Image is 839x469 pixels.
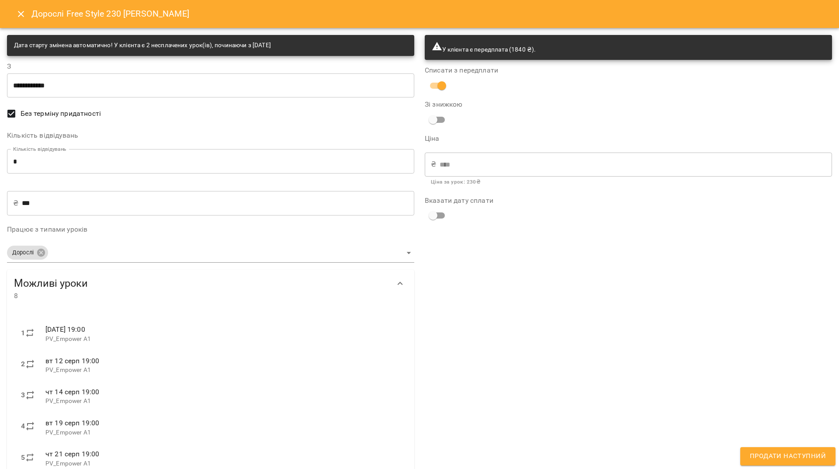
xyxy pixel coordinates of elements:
[21,328,25,338] label: 1
[14,38,271,53] div: Дата старту змінена автоматично! У клієнта є 2 несплачених урок(ів), починаючи з [DATE]
[10,3,31,24] button: Close
[45,428,400,437] p: PV_Empower A1
[21,452,25,463] label: 5
[750,451,826,462] span: Продати наступний
[21,108,101,119] span: Без терміну придатності
[45,335,400,344] p: PV_Empower A1
[45,357,99,365] span: вт 12 серп 19:00
[45,397,400,406] p: PV_Empower A1
[432,46,536,53] span: У клієнта є передплата (1840 ₴).
[14,277,390,290] span: Можливі уроки
[425,135,832,142] label: Ціна
[45,388,99,396] span: чт 14 серп 19:00
[21,421,25,431] label: 4
[31,7,189,21] h6: Дорослі Free Style 230 [PERSON_NAME]
[431,159,436,170] p: ₴
[425,197,832,204] label: Вказати дату сплати
[13,198,18,208] p: ₴
[14,291,390,301] span: 8
[431,179,480,185] b: Ціна за урок : 230 ₴
[21,390,25,400] label: 3
[7,246,48,260] div: Дорослі
[7,132,414,139] label: Кількість відвідувань
[7,63,414,70] label: З
[425,67,832,74] label: Списати з передплати
[21,359,25,369] label: 2
[45,325,85,334] span: [DATE] 19:00
[45,450,99,458] span: чт 21 серп 19:00
[740,447,836,466] button: Продати наступний
[45,419,99,427] span: вт 19 серп 19:00
[7,226,414,233] label: Працює з типами уроків
[425,101,561,108] label: Зі знижкою
[45,366,400,375] p: PV_Empower A1
[7,243,414,263] div: Дорослі
[45,459,400,468] p: PV_Empower A1
[7,249,39,257] span: Дорослі
[390,273,411,294] button: Show more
